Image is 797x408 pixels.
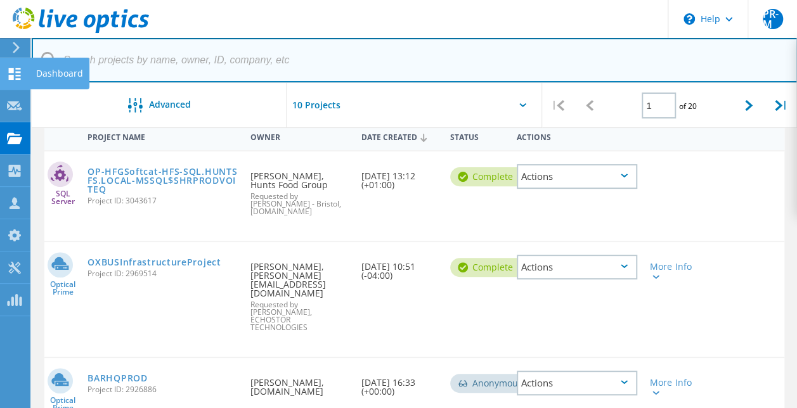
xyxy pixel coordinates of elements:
[450,258,526,277] div: Complete
[444,124,510,148] div: Status
[87,197,238,205] span: Project ID: 3043617
[510,124,644,148] div: Actions
[450,374,535,393] div: Anonymous
[13,27,149,35] a: Live Optics Dashboard
[765,83,797,128] div: |
[650,378,696,396] div: More Info
[355,124,444,148] div: Date Created
[650,262,696,280] div: More Info
[679,101,697,112] span: of 20
[542,83,574,128] div: |
[517,371,637,395] div: Actions
[44,190,81,205] span: SQL Server
[763,9,783,29] span: PR-M
[450,167,526,186] div: Complete
[250,301,349,331] span: Requested by [PERSON_NAME], ECHOSTOR TECHNOLOGIES
[81,124,244,148] div: Project Name
[87,386,238,393] span: Project ID: 2926886
[244,151,355,228] div: [PERSON_NAME], Hunts Food Group
[684,13,695,25] svg: \n
[36,69,83,78] div: Dashboard
[355,151,444,202] div: [DATE] 13:12 (+01:00)
[149,100,191,109] span: Advanced
[87,270,238,277] span: Project ID: 2969514
[250,193,349,215] span: Requested by [PERSON_NAME] - Bristol, [DOMAIN_NAME]
[87,258,221,267] a: OXBUSInfrastructureProject
[87,374,147,383] a: BARHQPROD
[244,124,355,148] div: Owner
[355,242,444,293] div: [DATE] 10:51 (-04:00)
[244,242,355,344] div: [PERSON_NAME], [PERSON_NAME][EMAIL_ADDRESS][DOMAIN_NAME]
[517,255,637,279] div: Actions
[517,164,637,189] div: Actions
[44,281,81,296] span: Optical Prime
[87,167,238,194] a: OP-HFGSoftcat-HFS-SQL.HUNTSFS.LOCAL-MSSQL$SHRPRODVOITEQ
